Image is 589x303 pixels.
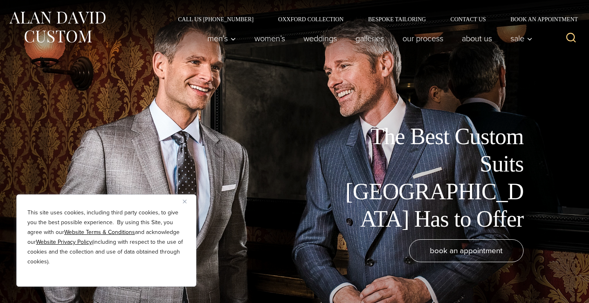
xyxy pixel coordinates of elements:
[183,200,187,203] img: Close
[245,30,294,47] a: Women’s
[166,16,581,22] nav: Secondary Navigation
[430,245,503,256] span: book an appointment
[339,123,524,233] h1: The Best Custom Suits [GEOGRAPHIC_DATA] Has to Offer
[453,30,501,47] a: About Us
[183,196,193,206] button: Close
[198,30,537,47] nav: Primary Navigation
[166,16,266,22] a: Call Us [PHONE_NUMBER]
[64,228,135,236] a: Website Terms & Conditions
[510,34,533,42] span: Sale
[346,30,393,47] a: Galleries
[356,16,438,22] a: Bespoke Tailoring
[266,16,356,22] a: Oxxford Collection
[438,16,498,22] a: Contact Us
[498,16,581,22] a: Book an Appointment
[27,208,185,267] p: This site uses cookies, including third party cookies, to give you the best possible experience. ...
[8,9,106,45] img: Alan David Custom
[294,30,346,47] a: weddings
[409,239,524,262] a: book an appointment
[36,238,92,246] a: Website Privacy Policy
[393,30,453,47] a: Our Process
[561,29,581,48] button: View Search Form
[207,34,236,42] span: Men’s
